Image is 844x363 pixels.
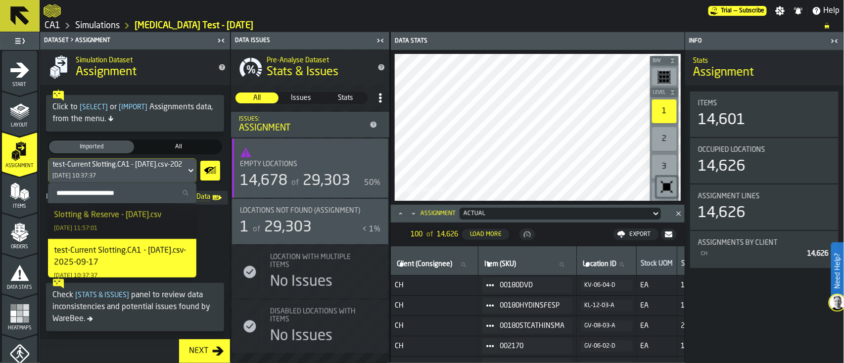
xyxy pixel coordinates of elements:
div: button-toolbar-undefined [650,66,679,88]
header: Dataset > Assignment [40,32,230,49]
span: All [236,93,278,103]
span: Bay [651,58,668,64]
div: DropdownMenuValue-48ba5b89-3c19-4bf9-ae86-ecc0590323ef[DATE] 10:37:37 [48,158,196,183]
div: Title [698,146,831,154]
span: label [484,260,516,268]
li: menu Items [2,173,37,212]
div: Info [687,38,828,45]
span: Stats & Issues [73,292,131,299]
div: Data Stats [393,38,539,45]
button: button-Next [179,339,230,363]
div: Assignment [421,210,456,217]
div: Title [270,308,369,323]
h2: Sub Title [693,55,836,65]
span: ] [105,104,108,111]
span: Layout [2,123,37,128]
li: menu Heatmaps [2,294,37,334]
div: Stock UOM Qty [681,260,725,270]
span: 10 [681,281,726,289]
label: button-switch-multi-All [135,139,222,154]
div: thumb [235,92,279,103]
span: 002170 [500,342,565,350]
a: logo-header [44,2,61,20]
a: link-to-/wh/i/76e2a128-1b54-4d66-80d4-05ae4c277723/import/assignment/ [42,191,89,205]
div: Title [698,239,831,247]
button: button-GV-08-03-A [581,320,633,331]
li: dropdown-item [48,239,196,286]
div: stat-Items [690,91,839,137]
span: Locations not found (Assignment) [240,207,360,215]
div: CH [700,251,803,257]
div: button-toolbar-Show Data [196,159,222,182]
label: Need Help? [832,243,843,299]
span: Trial [721,7,732,14]
span: Help [824,5,840,17]
button: button-Load More [462,229,510,240]
div: Stock UOM [641,260,673,270]
div: Menu Subscription [708,6,767,16]
svg: Reset zoom and position [659,179,675,195]
span: CH [395,281,474,289]
header: Data Issues [231,32,389,49]
div: 1 [240,219,249,236]
div: Title [698,192,831,200]
span: Items [2,204,37,209]
span: 29,303 [264,220,312,235]
div: 14,601 [698,111,746,129]
span: EA [641,281,673,289]
div: Check panel to review data inconsistencies and potential issues found by WareBee. [52,289,218,325]
div: [DATE] 10:37:37 [54,272,97,279]
label: button-switch-multi-Stats [324,92,368,104]
div: Title [240,207,369,215]
span: 00180DVD [500,281,565,289]
div: Title [270,253,380,269]
label: button-toggle-Notifications [790,6,807,16]
div: No Issues [270,273,332,291]
div: Export [625,231,655,238]
span: 10 [681,342,726,350]
button: Maximize [395,209,407,219]
button: button-Export [613,228,659,240]
div: Title [240,160,380,168]
li: dropdown-item [48,203,196,239]
span: Imported [51,142,132,151]
span: ] [145,104,147,111]
div: 2 [652,127,677,151]
li: menu Orders [2,213,37,253]
span: — [734,7,738,14]
div: title-Stats & Issues [231,49,389,85]
div: Load More [466,231,506,238]
span: CH [395,342,474,350]
div: 14,678 [240,172,287,190]
div: [DATE] 11:57:01 [54,225,97,232]
span: EA [641,302,673,310]
div: Next [185,345,212,357]
button: button- [519,228,535,240]
span: Stats & Issues [267,64,338,80]
input: label [482,258,572,271]
span: of [291,179,299,187]
div: stat-Locations not found (Assignment) [232,199,388,244]
span: 20 [681,322,726,330]
input: label [395,258,474,271]
div: 50% [364,177,380,189]
span: Orders [2,244,37,250]
button: button-KL-12-03-A [581,300,633,311]
div: KV-06-04-D [585,282,629,289]
h2: Sub Title [76,54,210,64]
a: logo-header [397,179,453,199]
div: DropdownMenuValue-48ba5b89-3c19-4bf9-ae86-ecc0590323ef [458,208,663,220]
span: Assignment [76,64,137,80]
span: 00180STCATHINSMA [500,322,565,330]
div: Data Issues [233,37,374,44]
span: Issues [280,93,322,103]
div: Click to or Assignments data, from the menu. [52,101,218,125]
span: Import [117,104,149,111]
div: 14,626 [698,158,746,176]
div: button-toolbar-undefined [655,175,679,199]
div: stat-Assignments by Client [690,231,839,268]
span: Assignment lines [698,192,760,200]
div: GV-08-03-A [585,322,629,329]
